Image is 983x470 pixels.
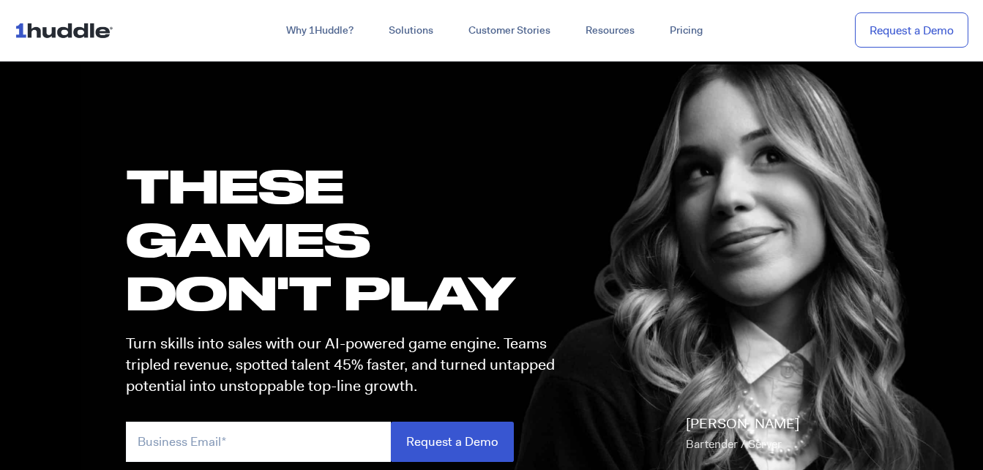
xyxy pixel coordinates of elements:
a: Solutions [371,18,451,44]
span: Bartender / Server [686,436,782,452]
input: Request a Demo [391,422,514,462]
a: Customer Stories [451,18,568,44]
a: Pricing [652,18,720,44]
a: Resources [568,18,652,44]
a: Why 1Huddle? [269,18,371,44]
h1: these GAMES DON'T PLAY [126,159,568,320]
a: Request a Demo [855,12,968,48]
p: [PERSON_NAME] [686,414,799,455]
p: Turn skills into sales with our AI-powered game engine. Teams tripled revenue, spotted talent 45%... [126,333,568,398]
img: ... [15,16,119,44]
input: Business Email* [126,422,391,462]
